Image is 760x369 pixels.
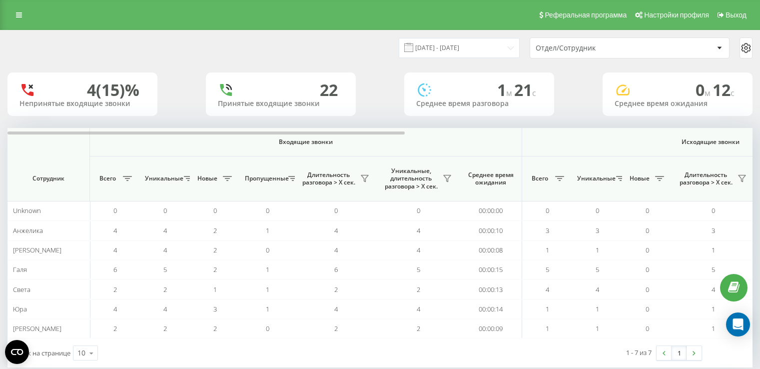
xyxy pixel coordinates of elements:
[546,226,549,235] span: 3
[596,324,599,333] span: 1
[13,206,41,215] span: Unknown
[546,206,549,215] span: 0
[646,324,649,333] span: 0
[334,226,338,235] span: 4
[163,285,167,294] span: 2
[12,348,70,357] span: Строк на странице
[116,138,496,146] span: Входящие звонки
[546,304,549,313] span: 1
[731,87,735,98] span: c
[596,245,599,254] span: 1
[417,206,420,215] span: 0
[460,240,522,260] td: 00:00:08
[712,324,715,333] span: 1
[163,245,167,254] span: 4
[19,99,145,108] div: Непринятые входящие звонки
[460,201,522,220] td: 00:00:00
[382,167,440,190] span: Уникальные, длительность разговора > Х сек.
[77,348,85,358] div: 10
[13,304,27,313] span: Юра
[506,87,514,98] span: м
[145,174,181,182] span: Уникальные
[677,171,735,186] span: Длительность разговора > Х сек.
[672,346,687,360] a: 1
[417,226,420,235] span: 4
[213,206,217,215] span: 0
[646,245,649,254] span: 0
[712,285,715,294] span: 4
[696,79,713,100] span: 0
[195,174,220,182] span: Новые
[536,44,655,52] div: Отдел/Сотрудник
[596,304,599,313] span: 1
[646,226,649,235] span: 0
[213,226,217,235] span: 2
[334,324,338,333] span: 2
[13,265,27,274] span: Галя
[113,304,117,313] span: 4
[527,174,552,182] span: Всего
[417,285,420,294] span: 2
[712,226,715,235] span: 3
[334,206,338,215] span: 0
[546,245,549,254] span: 1
[163,226,167,235] span: 4
[163,304,167,313] span: 4
[300,171,357,186] span: Длительность разговора > Х сек.
[546,265,549,274] span: 5
[163,265,167,274] span: 5
[546,324,549,333] span: 1
[596,206,599,215] span: 0
[596,226,599,235] span: 3
[266,285,269,294] span: 1
[334,304,338,313] span: 4
[16,174,81,182] span: Сотрудник
[726,312,750,336] div: Open Intercom Messenger
[532,87,536,98] span: c
[113,285,117,294] span: 2
[596,265,599,274] span: 5
[113,206,117,215] span: 0
[712,206,715,215] span: 0
[417,265,420,274] span: 5
[95,174,120,182] span: Всего
[514,79,536,100] span: 21
[13,245,61,254] span: [PERSON_NAME]
[417,245,420,254] span: 4
[712,304,715,313] span: 1
[5,340,29,364] button: Open CMP widget
[596,285,599,294] span: 4
[245,174,285,182] span: Пропущенные
[266,206,269,215] span: 0
[320,80,338,99] div: 22
[113,324,117,333] span: 2
[266,245,269,254] span: 0
[213,285,217,294] span: 1
[213,265,217,274] span: 2
[460,319,522,338] td: 00:00:09
[615,99,741,108] div: Среднее время ожидания
[218,99,344,108] div: Принятые входящие звонки
[712,265,715,274] span: 5
[460,260,522,279] td: 00:00:15
[713,79,735,100] span: 12
[467,171,514,186] span: Среднее время ожидания
[644,11,709,19] span: Настройки профиля
[266,265,269,274] span: 1
[497,79,514,100] span: 1
[13,324,61,333] span: [PERSON_NAME]
[712,245,715,254] span: 1
[646,285,649,294] span: 0
[646,304,649,313] span: 0
[334,265,338,274] span: 6
[113,265,117,274] span: 6
[460,279,522,299] td: 00:00:13
[163,324,167,333] span: 2
[13,226,43,235] span: Анжелика
[646,206,649,215] span: 0
[163,206,167,215] span: 0
[545,11,627,19] span: Реферальная программа
[646,265,649,274] span: 0
[417,304,420,313] span: 4
[334,285,338,294] span: 2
